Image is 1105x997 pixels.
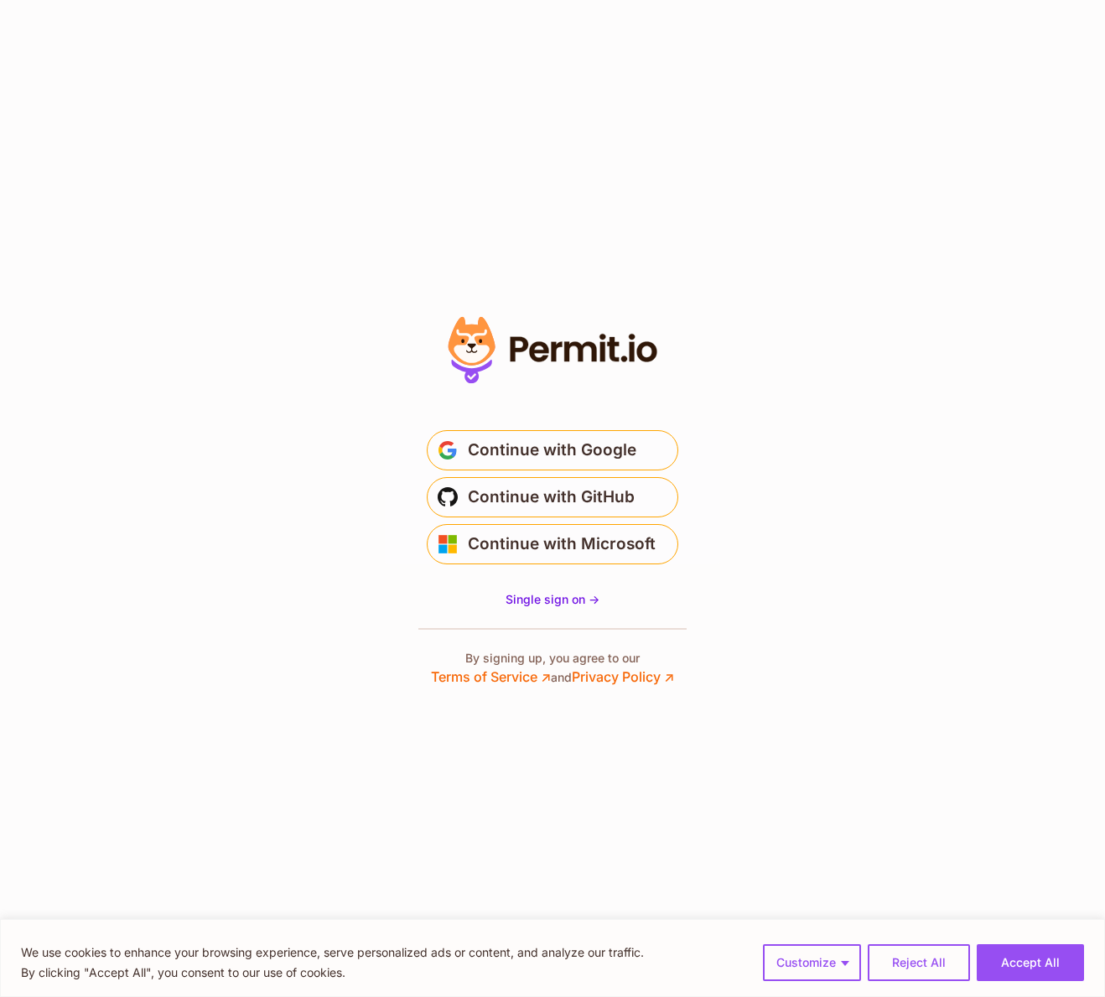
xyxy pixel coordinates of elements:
[427,524,678,564] button: Continue with Microsoft
[977,944,1084,981] button: Accept All
[431,650,674,687] p: By signing up, you agree to our and
[468,437,636,464] span: Continue with Google
[572,668,674,685] a: Privacy Policy ↗
[868,944,970,981] button: Reject All
[506,592,599,606] span: Single sign on ->
[427,430,678,470] button: Continue with Google
[21,963,644,983] p: By clicking "Accept All", you consent to our use of cookies.
[427,477,678,517] button: Continue with GitHub
[21,942,644,963] p: We use cookies to enhance your browsing experience, serve personalized ads or content, and analyz...
[431,668,551,685] a: Terms of Service ↗
[468,484,635,511] span: Continue with GitHub
[506,591,599,608] a: Single sign on ->
[468,531,656,558] span: Continue with Microsoft
[763,944,861,981] button: Customize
